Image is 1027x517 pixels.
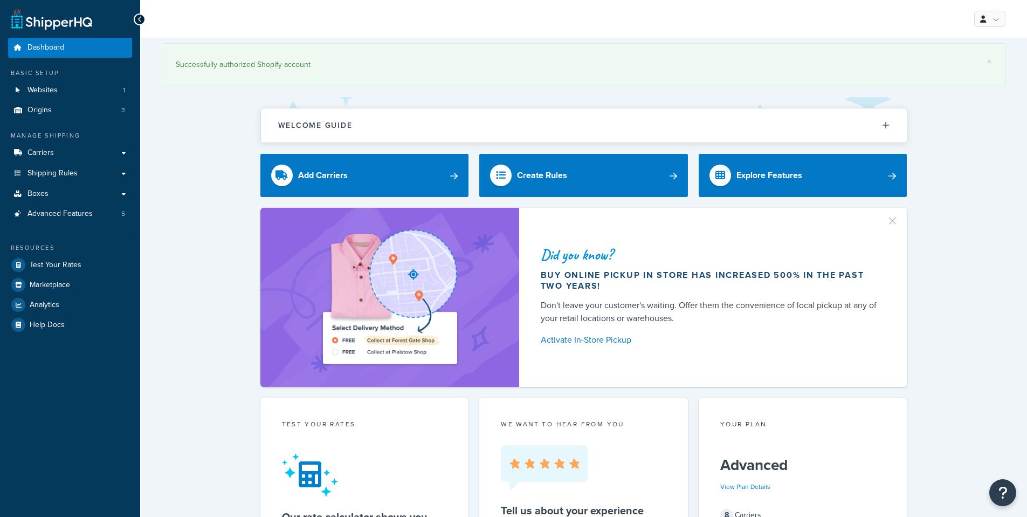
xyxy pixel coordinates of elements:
div: Don't leave your customer's waiting. Offer them the convenience of local pickup at any of your re... [541,299,881,325]
a: Shipping Rules [8,164,132,183]
span: Advanced Features [27,209,93,219]
a: Websites1 [8,80,132,100]
span: 1 [123,86,125,95]
a: Explore Features [699,154,907,197]
span: Test Your Rates [30,261,81,270]
div: Buy online pickup in store has increased 500% in the past two years! [541,270,881,291]
div: Explore Features [736,168,802,183]
h2: Welcome Guide [278,121,353,130]
span: Analytics [30,301,59,310]
h5: Advanced [720,457,886,474]
div: Add Carriers [298,168,348,183]
span: Websites [27,86,58,95]
a: Dashboard [8,38,132,58]
a: Boxes [8,184,132,204]
button: Open Resource Center [989,479,1016,506]
div: Did you know? [541,247,881,262]
button: Welcome Guide [261,108,907,142]
div: Manage Shipping [8,131,132,140]
li: Origins [8,100,132,120]
span: Marketplace [30,281,70,290]
div: Create Rules [517,168,567,183]
a: Help Docs [8,315,132,335]
span: Help Docs [30,321,65,330]
img: ad-shirt-map-b0359fc47e01cab431d101c4b569394f6a03f54285957d908178d52f29eb9668.png [292,224,487,371]
a: Origins3 [8,100,132,120]
div: Your Plan [720,419,886,432]
a: Add Carriers [260,154,469,197]
span: Dashboard [27,43,64,52]
a: Test Your Rates [8,255,132,275]
a: Analytics [8,295,132,315]
a: Create Rules [479,154,688,197]
span: 5 [121,209,125,219]
span: Carriers [27,148,54,158]
div: Successfully authorized Shopify account [176,57,991,72]
div: Basic Setup [8,69,132,78]
a: × [987,57,991,66]
span: 3 [121,106,125,115]
a: Advanced Features5 [8,204,132,224]
a: Carriers [8,143,132,163]
a: Activate In-Store Pickup [541,332,881,348]
span: Boxes [27,189,49,199]
a: View Plan Details [720,482,770,492]
div: Resources [8,243,132,253]
div: Test your rates [282,419,447,432]
li: Websites [8,80,132,100]
li: Advanced Features [8,204,132,224]
p: we want to hear from you [501,419,666,429]
a: Marketplace [8,275,132,295]
span: Origins [27,106,52,115]
span: Shipping Rules [27,169,78,178]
